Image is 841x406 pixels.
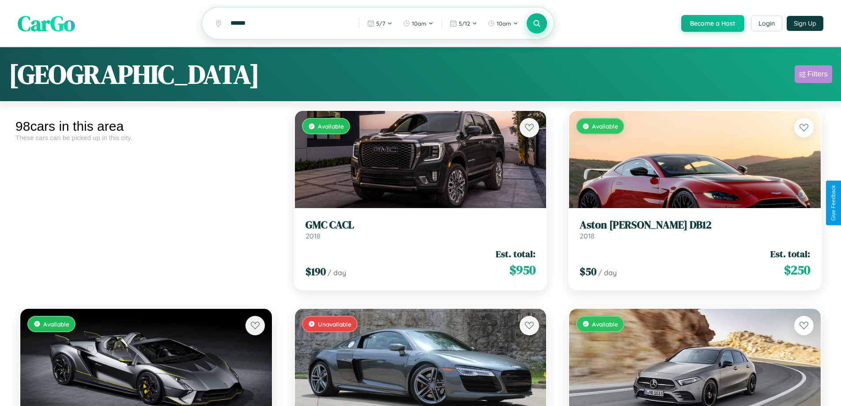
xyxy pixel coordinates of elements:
div: Filters [807,70,828,79]
span: 10am [497,20,511,27]
button: 10am [399,16,438,30]
span: Available [592,320,618,328]
span: Available [592,122,618,130]
button: 5/12 [445,16,482,30]
span: 5 / 7 [376,20,385,27]
h3: Aston [PERSON_NAME] DB12 [580,219,810,231]
span: Est. total: [496,247,536,260]
button: 5/7 [363,16,397,30]
button: 10am [483,16,523,30]
div: These cars can be picked up in this city. [15,134,277,141]
span: Available [43,320,69,328]
button: Sign Up [787,16,823,31]
span: $ 50 [580,264,596,279]
h3: GMC CACL [305,219,536,231]
span: $ 950 [509,261,536,279]
div: 98 cars in this area [15,119,277,134]
h1: [GEOGRAPHIC_DATA] [9,56,260,92]
span: Est. total: [770,247,810,260]
button: Become a Host [681,15,744,32]
button: Login [751,15,782,31]
button: Filters [795,65,832,83]
span: 2018 [580,231,595,240]
span: 2018 [305,231,321,240]
span: $ 190 [305,264,326,279]
div: Give Feedback [830,185,837,221]
span: / day [328,268,346,277]
span: Available [318,122,344,130]
span: 5 / 12 [459,20,470,27]
a: GMC CACL2018 [305,219,536,240]
span: Unavailable [318,320,351,328]
span: / day [598,268,617,277]
a: Aston [PERSON_NAME] DB122018 [580,219,810,240]
span: CarGo [18,9,75,38]
span: $ 250 [784,261,810,279]
span: 10am [412,20,426,27]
